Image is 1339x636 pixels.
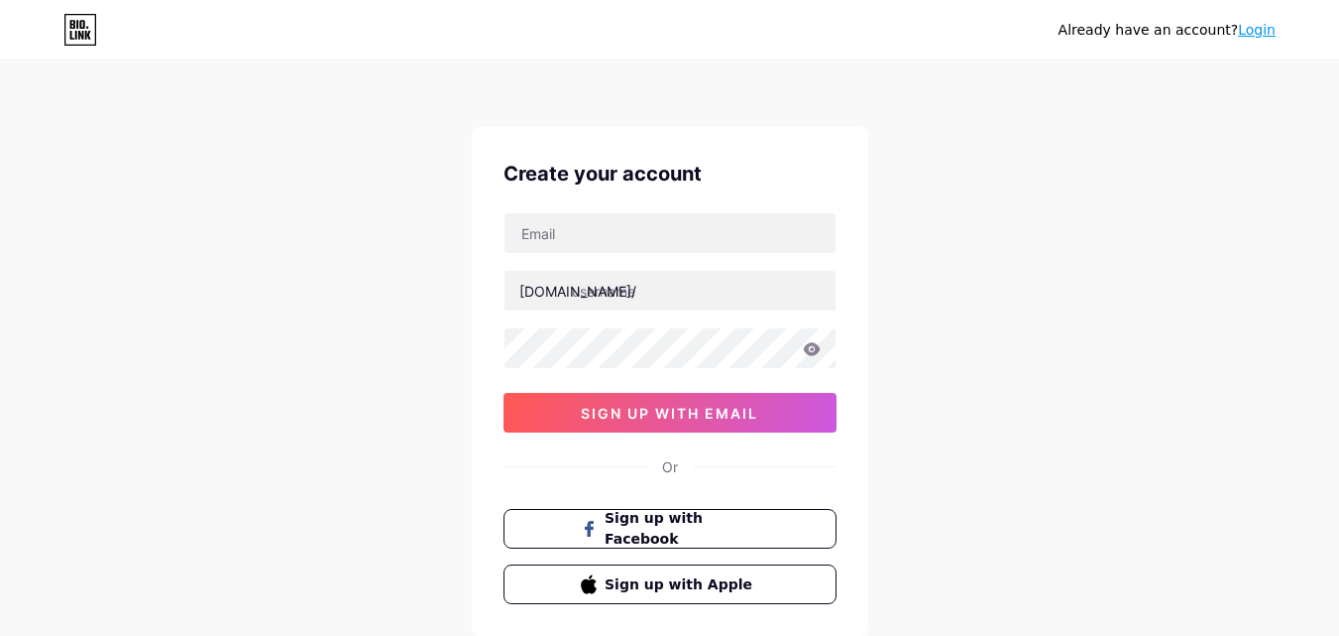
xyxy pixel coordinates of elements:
button: sign up with email [503,393,837,433]
div: Already have an account? [1059,20,1276,41]
span: Sign up with Apple [605,574,758,595]
button: Sign up with Facebook [503,509,837,549]
input: username [504,271,836,311]
span: Sign up with Facebook [605,508,758,550]
div: [DOMAIN_NAME]/ [519,281,636,302]
input: Email [504,213,836,253]
div: Create your account [503,159,837,189]
div: Or [662,456,678,477]
a: Login [1238,22,1276,38]
button: Sign up with Apple [503,565,837,604]
span: sign up with email [581,405,758,422]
